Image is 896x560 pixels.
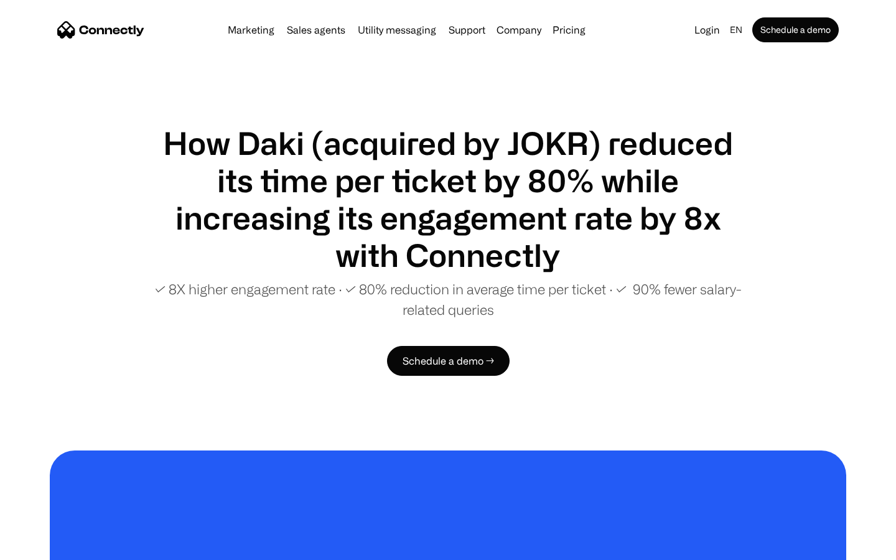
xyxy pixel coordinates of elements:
[12,537,75,556] aside: Language selected: English
[282,25,350,35] a: Sales agents
[149,279,747,320] p: ✓ 8X higher engagement rate ∙ ✓ 80% reduction in average time per ticket ∙ ✓ 90% fewer salary-rel...
[444,25,490,35] a: Support
[149,124,747,274] h1: How Daki (acquired by JOKR) reduced its time per ticket by 80% while increasing its engagement ra...
[387,346,510,376] a: Schedule a demo →
[353,25,441,35] a: Utility messaging
[223,25,279,35] a: Marketing
[548,25,590,35] a: Pricing
[689,21,725,39] a: Login
[497,21,541,39] div: Company
[730,21,742,39] div: en
[25,538,75,556] ul: Language list
[752,17,839,42] a: Schedule a demo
